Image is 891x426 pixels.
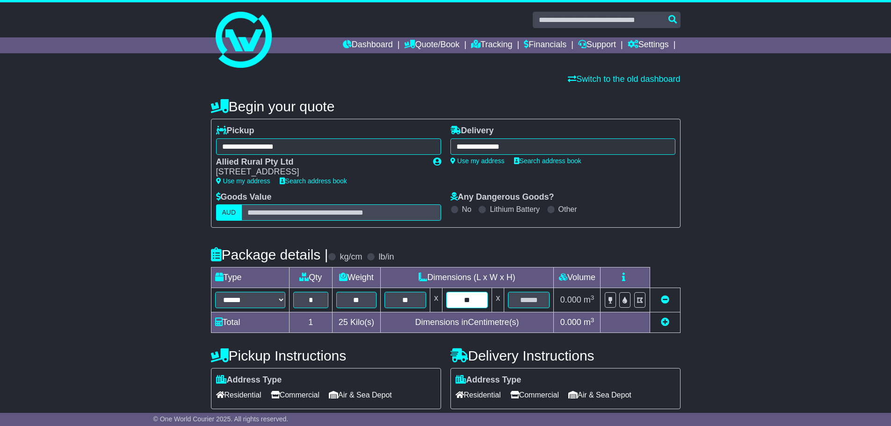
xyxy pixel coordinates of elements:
[456,388,501,402] span: Residential
[333,312,381,333] td: Kilo(s)
[524,37,566,53] a: Financials
[450,348,681,363] h4: Delivery Instructions
[584,318,594,327] span: m
[153,415,289,423] span: © One World Courier 2025. All rights reserved.
[216,177,270,185] a: Use my address
[211,348,441,363] h4: Pickup Instructions
[216,157,424,167] div: Allied Rural Pty Ltd
[343,37,393,53] a: Dashboard
[514,157,581,165] a: Search address book
[430,288,442,312] td: x
[216,388,261,402] span: Residential
[578,37,616,53] a: Support
[471,37,512,53] a: Tracking
[211,247,328,262] h4: Package details |
[216,204,242,221] label: AUD
[450,192,554,202] label: Any Dangerous Goods?
[560,295,581,304] span: 0.000
[558,205,577,214] label: Other
[462,205,471,214] label: No
[339,318,348,327] span: 25
[289,267,333,288] td: Qty
[280,177,347,185] a: Search address book
[380,312,554,333] td: Dimensions in Centimetre(s)
[492,288,504,312] td: x
[216,167,424,177] div: [STREET_ADDRESS]
[404,37,459,53] a: Quote/Book
[584,295,594,304] span: m
[271,388,319,402] span: Commercial
[333,267,381,288] td: Weight
[216,375,282,385] label: Address Type
[661,295,669,304] a: Remove this item
[591,317,594,324] sup: 3
[560,318,581,327] span: 0.000
[591,294,594,301] sup: 3
[628,37,669,53] a: Settings
[289,312,333,333] td: 1
[216,126,254,136] label: Pickup
[450,157,505,165] a: Use my address
[568,74,680,84] a: Switch to the old dashboard
[490,205,540,214] label: Lithium Battery
[661,318,669,327] a: Add new item
[329,388,392,402] span: Air & Sea Depot
[510,388,559,402] span: Commercial
[450,126,494,136] label: Delivery
[456,375,522,385] label: Address Type
[211,99,681,114] h4: Begin your quote
[554,267,601,288] td: Volume
[211,312,289,333] td: Total
[378,252,394,262] label: lb/in
[211,267,289,288] td: Type
[216,192,272,202] label: Goods Value
[380,267,554,288] td: Dimensions (L x W x H)
[340,252,362,262] label: kg/cm
[568,388,631,402] span: Air & Sea Depot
